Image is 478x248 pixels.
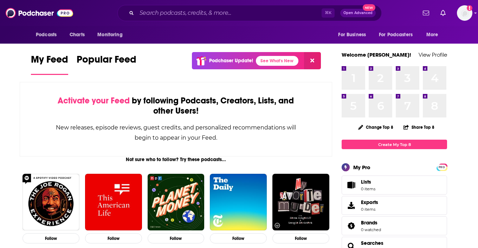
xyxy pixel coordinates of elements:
span: Exports [344,201,358,210]
a: Popular Feed [77,53,136,75]
a: See What's New [256,56,298,66]
span: Activate your Feed [58,95,130,106]
span: Open Advanced [343,11,373,15]
p: Podchaser Update! [209,58,253,64]
span: 0 items [361,186,375,191]
button: Follow [22,233,79,243]
img: My Favorite Murder with Karen Kilgariff and Georgia Hardstark [272,174,329,231]
a: Lists [342,176,447,195]
span: ⌘ K [322,8,335,18]
button: Follow [210,233,267,243]
a: Welcome [PERSON_NAME]! [342,51,411,58]
button: open menu [421,28,447,42]
span: Brands [361,220,377,226]
a: View Profile [419,51,447,58]
img: User Profile [457,5,472,21]
a: PRO [438,164,446,170]
span: Brands [342,216,447,235]
span: Logged in as AllisonGren [457,5,472,21]
span: More [426,30,438,40]
button: Show profile menu [457,5,472,21]
button: open menu [92,28,131,42]
button: Follow [85,233,142,243]
button: open menu [31,28,66,42]
img: Podchaser - Follow, Share and Rate Podcasts [6,6,73,20]
a: Charts [65,28,89,42]
a: Searches [361,240,383,246]
img: The Joe Rogan Experience [22,174,79,231]
a: Brands [361,220,381,226]
span: Exports [361,199,378,205]
img: The Daily [210,174,267,231]
div: New releases, episode reviews, guest credits, and personalized recommendations will begin to appe... [55,122,297,143]
span: Popular Feed [77,53,136,70]
input: Search podcasts, credits, & more... [137,7,322,19]
span: 0 items [361,207,378,212]
img: Planet Money [148,174,205,231]
span: PRO [438,165,446,170]
span: Lists [361,179,375,185]
a: Exports [342,196,447,215]
div: by following Podcasts, Creators, Lists, and other Users! [55,96,297,116]
img: This American Life [85,174,142,231]
div: Not sure who to follow? Try these podcasts... [20,157,332,163]
a: 0 watched [361,227,381,232]
span: Monitoring [97,30,122,40]
button: open menu [333,28,375,42]
svg: Add a profile image [467,5,472,11]
button: Follow [272,233,329,243]
span: Lists [361,179,371,185]
a: Brands [344,221,358,231]
button: Open AdvancedNew [340,9,376,17]
button: Follow [148,233,205,243]
a: Create My Top 8 [342,140,447,149]
a: My Feed [31,53,68,75]
span: My Feed [31,53,68,70]
div: My Pro [353,164,370,171]
a: Show notifications dropdown [438,7,448,19]
span: For Business [338,30,366,40]
span: New [363,4,375,11]
span: Charts [70,30,85,40]
a: Show notifications dropdown [420,7,432,19]
button: Share Top 8 [403,120,435,134]
div: Search podcasts, credits, & more... [117,5,382,21]
span: For Podcasters [379,30,413,40]
button: open menu [374,28,423,42]
span: Lists [344,180,358,190]
button: Change Top 8 [354,123,398,132]
span: Podcasts [36,30,57,40]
